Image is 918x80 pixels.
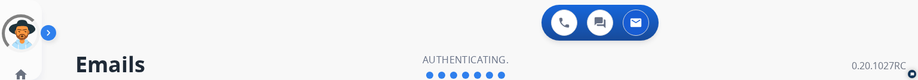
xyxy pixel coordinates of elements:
p: 0.20.1027RC [852,59,906,73]
svg: Open Chat [910,72,914,76]
button: Start Chat [908,70,916,78]
h2: Emails [75,53,889,76]
h2: Authenticating. [423,53,509,67]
